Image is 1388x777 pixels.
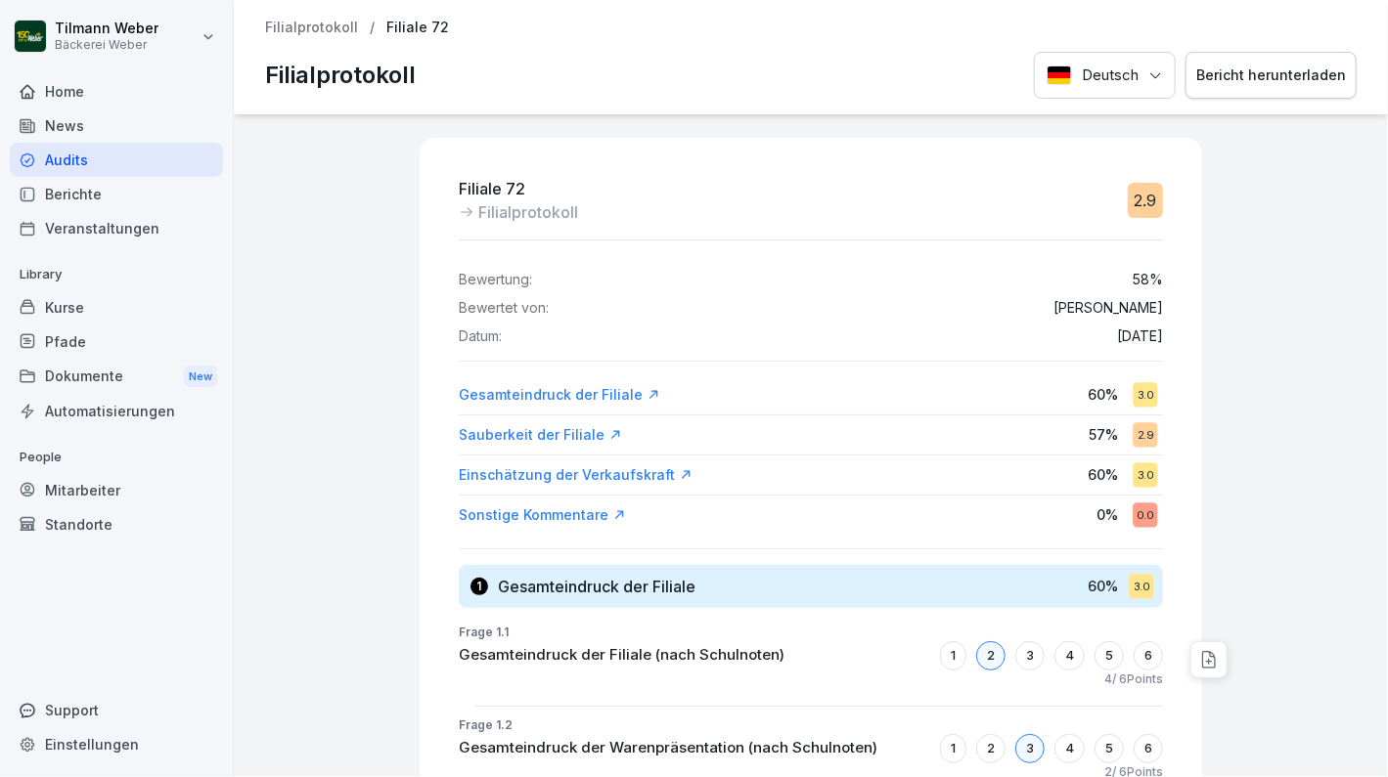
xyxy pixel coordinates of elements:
[10,394,223,428] a: Automatisierungen
[10,473,223,507] a: Mitarbeiter
[10,359,223,395] div: Dokumente
[10,108,223,143] a: News
[459,624,1163,641] p: Frage 1.1
[1128,183,1163,218] div: 2.9
[1186,52,1357,100] button: Bericht herunterladen
[10,324,223,359] a: Pfade
[1095,641,1124,670] div: 5
[10,442,223,473] p: People
[1034,52,1176,100] button: Language
[459,385,660,405] a: Gesamteindruck der Filiale
[459,465,693,485] a: Einschätzung der Verkaufskraft
[459,505,626,525] a: Sonstige Kommentare
[976,641,1006,670] div: 2
[1054,641,1085,670] div: 4
[10,290,223,324] a: Kurse
[1088,576,1118,596] p: 60 %
[478,200,578,224] p: Filialprotokoll
[10,74,223,108] a: Home
[940,734,966,763] div: 1
[1089,424,1118,445] p: 57 %
[470,578,488,595] div: 1
[459,328,502,345] p: Datum:
[1117,328,1163,345] p: [DATE]
[976,734,1006,763] div: 2
[1196,65,1346,86] div: Bericht herunterladen
[10,727,223,761] a: Einstellungen
[1088,384,1118,405] p: 60 %
[1104,670,1163,688] p: 4 / 6 Points
[459,425,622,445] a: Sauberkeit der Filiale
[10,211,223,245] a: Veranstaltungen
[1133,382,1157,407] div: 3.0
[10,507,223,541] a: Standorte
[1134,641,1163,670] div: 6
[265,20,358,36] a: Filialprotokoll
[370,20,375,36] p: /
[55,38,158,52] p: Bäckerei Weber
[10,693,223,727] div: Support
[459,716,1163,734] p: Frage 1.2
[55,21,158,37] p: Tilmann Weber
[459,300,549,317] p: Bewertet von:
[1082,65,1139,87] p: Deutsch
[1133,422,1157,447] div: 2.9
[459,272,532,288] p: Bewertung:
[10,143,223,177] a: Audits
[459,644,784,667] p: Gesamteindruck der Filiale (nach Schulnoten)
[459,177,578,200] p: Filiale 72
[1095,734,1124,763] div: 5
[1129,574,1153,598] div: 3.0
[1015,641,1045,670] div: 3
[184,366,217,388] div: New
[1097,504,1118,525] p: 0 %
[10,177,223,211] a: Berichte
[1133,272,1163,288] p: 58 %
[940,641,966,670] div: 1
[386,20,449,36] p: Filiale 72
[1133,502,1157,527] div: 0.0
[459,737,877,759] p: Gesamteindruck der Warenpräsentation (nach Schulnoten)
[1047,65,1072,85] img: Deutsch
[1015,734,1045,763] div: 3
[10,359,223,395] a: DokumenteNew
[1134,734,1163,763] div: 6
[1088,464,1118,485] p: 60 %
[1053,300,1163,317] p: [PERSON_NAME]
[1133,462,1157,487] div: 3.0
[1054,734,1085,763] div: 4
[498,576,695,597] h3: Gesamteindruck der Filiale
[10,259,223,290] p: Library
[265,58,416,93] p: Filialprotokoll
